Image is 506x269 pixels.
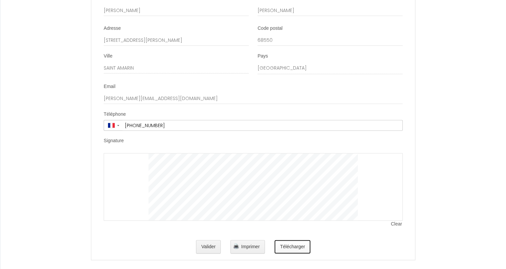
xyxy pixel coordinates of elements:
button: Imprimer [230,240,265,254]
label: Signature [104,138,124,144]
label: Ville [104,53,112,60]
label: Adresse [104,25,121,32]
span: Clear [391,221,403,228]
button: Télécharger [275,240,310,254]
label: Email [104,83,115,90]
button: Valider [196,240,221,254]
label: Téléphone [104,111,126,118]
input: +33 6 12 34 56 78 [122,120,402,130]
label: Code postal [258,25,283,32]
label: Pays [258,53,268,60]
img: printer.png [233,244,239,249]
span: Imprimer [241,244,260,249]
span: ▼ [116,124,120,127]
